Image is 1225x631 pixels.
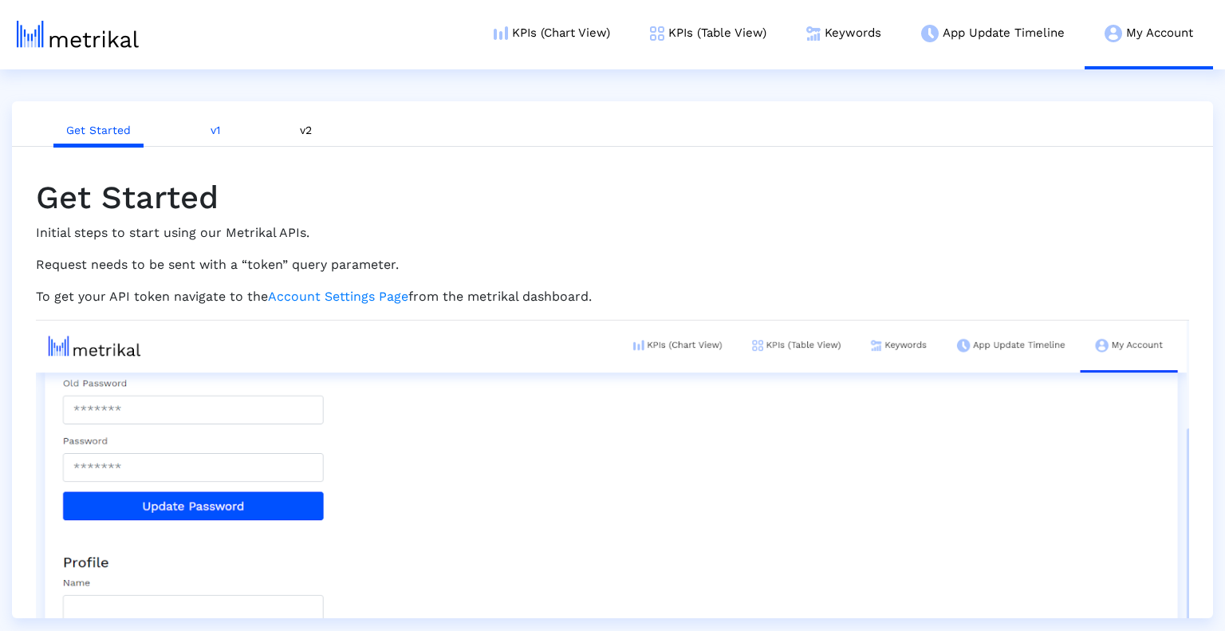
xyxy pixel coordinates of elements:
img: kpi-table-menu-icon.png [650,26,664,41]
img: kpi-chart-menu-icon.png [494,26,508,40]
a: v2 [287,116,325,145]
p: To get your API token navigate to the from the metrikal dashboard. [36,287,1189,306]
a: Account Settings Page [268,289,408,304]
p: Request needs to be sent with a “token” query parameter. [36,255,1189,274]
a: Get Started [53,116,144,148]
a: v1 [198,116,233,145]
img: keywords.png [806,26,821,41]
p: Initial steps to start using our Metrikal APIs. [36,223,1189,243]
img: my-account-menu-icon.png [1105,25,1122,42]
img: app-update-menu-icon.png [921,25,939,42]
h1: Get Started [36,179,1189,217]
img: metrical-logo-light.png [17,21,139,48]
